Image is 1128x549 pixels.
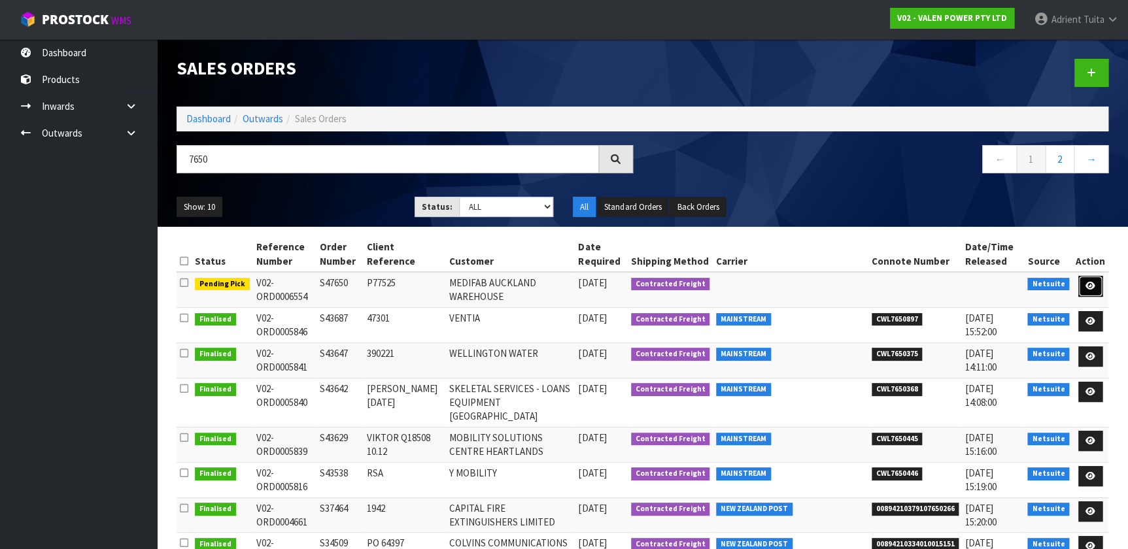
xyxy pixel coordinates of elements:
[177,145,599,173] input: Search sales orders
[578,537,606,549] span: [DATE]
[42,11,109,28] span: ProStock
[1051,13,1081,25] span: Adrient
[872,433,923,446] span: CWL7650445
[1016,145,1046,173] a: 1
[965,312,997,338] span: [DATE] 15:52:00
[631,383,710,396] span: Contracted Freight
[578,312,606,324] span: [DATE]
[965,502,997,528] span: [DATE] 15:20:00
[364,378,446,427] td: [PERSON_NAME] [DATE]
[316,462,364,497] td: S43538
[177,197,222,218] button: Show: 10
[1074,145,1108,173] a: →
[364,497,446,533] td: 1942
[716,467,771,480] span: MAINSTREAM
[195,348,236,361] span: Finalised
[597,197,668,218] button: Standard Orders
[364,427,446,462] td: VIKTOR Q18508 10.12
[670,197,726,218] button: Back Orders
[631,503,710,516] span: Contracted Freight
[716,383,771,396] span: MAINSTREAM
[872,503,959,516] span: 00894210379107650266
[631,467,710,480] span: Contracted Freight
[653,145,1109,177] nav: Page navigation
[965,431,997,457] span: [DATE] 15:16:00
[446,462,575,497] td: Y MOBILITY
[186,112,231,125] a: Dashboard
[575,237,627,272] th: Date Required
[868,237,963,272] th: Connote Number
[364,462,446,497] td: RSA
[253,237,316,272] th: Reference Number
[965,347,997,373] span: [DATE] 14:11:00
[872,383,923,396] span: CWL7650368
[578,276,606,289] span: [DATE]
[422,201,453,212] strong: Status:
[716,313,771,326] span: MAINSTREAM
[578,467,606,479] span: [DATE]
[111,14,131,27] small: WMS
[253,427,316,462] td: V02-ORD0005839
[1045,145,1074,173] a: 2
[446,272,575,307] td: MEDIFAB AUCKLAND WAREHOUSE
[253,462,316,497] td: V02-ORD0005816
[243,112,283,125] a: Outwards
[316,237,364,272] th: Order Number
[446,497,575,533] td: CAPITAL FIRE EXTINGUISHERS LIMITED
[1024,237,1072,272] th: Source
[1027,467,1069,480] span: Netsuite
[628,237,713,272] th: Shipping Method
[982,145,1017,173] a: ←
[578,382,606,395] span: [DATE]
[1027,383,1069,396] span: Netsuite
[872,467,923,480] span: CWL7650446
[195,433,236,446] span: Finalised
[631,348,710,361] span: Contracted Freight
[716,503,793,516] span: NEW ZEALAND POST
[253,342,316,378] td: V02-ORD0005841
[965,382,997,408] span: [DATE] 14:08:00
[316,497,364,533] td: S37464
[965,467,997,493] span: [DATE] 15:19:00
[713,237,868,272] th: Carrier
[578,431,606,444] span: [DATE]
[253,378,316,427] td: V02-ORD0005840
[20,11,36,27] img: cube-alt.png
[253,272,316,307] td: V02-ORD0006554
[872,348,923,361] span: CWL7650375
[364,307,446,342] td: 47301
[195,467,236,480] span: Finalised
[573,197,596,218] button: All
[1027,503,1069,516] span: Netsuite
[631,433,710,446] span: Contracted Freight
[192,237,253,272] th: Status
[195,278,250,291] span: Pending Pick
[316,272,364,307] td: S47650
[962,237,1024,272] th: Date/Time Released
[1083,13,1104,25] span: Tuita
[195,313,236,326] span: Finalised
[897,12,1007,24] strong: V02 - VALEN POWER PTY LTD
[295,112,347,125] span: Sales Orders
[177,59,633,78] h1: Sales Orders
[1027,313,1069,326] span: Netsuite
[446,307,575,342] td: VENTIA
[446,342,575,378] td: WELLINGTON WATER
[578,347,606,359] span: [DATE]
[316,378,364,427] td: S43642
[1027,348,1069,361] span: Netsuite
[253,307,316,342] td: V02-ORD0005846
[316,307,364,342] td: S43687
[1072,237,1108,272] th: Action
[872,313,923,326] span: CWL7650897
[446,427,575,462] td: MOBILITY SOLUTIONS CENTRE HEARTLANDS
[578,502,606,514] span: [DATE]
[316,342,364,378] td: S43647
[1027,433,1069,446] span: Netsuite
[716,348,771,361] span: MAINSTREAM
[364,342,446,378] td: 390221
[1027,278,1069,291] span: Netsuite
[253,497,316,533] td: V02-ORD0004661
[890,8,1014,29] a: V02 - VALEN POWER PTY LTD
[316,427,364,462] td: S43629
